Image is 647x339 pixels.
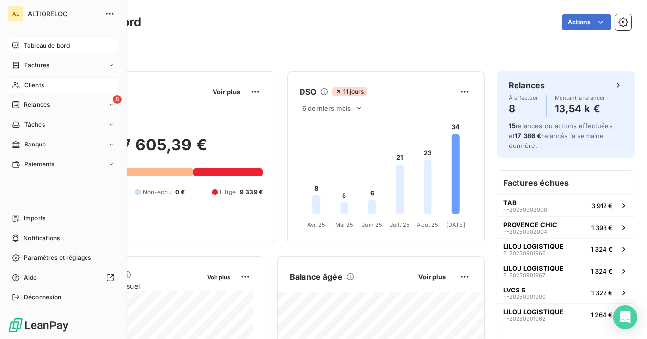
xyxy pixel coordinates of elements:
h6: Factures échues [497,171,635,194]
span: F-20250901966 [503,250,546,256]
span: Clients [24,81,44,90]
span: 1 324 € [591,245,613,253]
button: PROVENCE CHICF-202509020041 398 € [497,216,635,238]
span: Voir plus [418,273,446,281]
button: Voir plus [204,272,233,281]
span: 0 € [175,188,185,196]
img: Logo LeanPay [8,317,69,333]
span: Relances [24,100,50,109]
span: 17 386 € [515,132,541,140]
span: 8 [113,95,122,104]
span: 9 339 € [240,188,263,196]
span: 11 jours [332,87,367,96]
span: Paramètres et réglages [24,253,91,262]
span: Imports [24,214,45,223]
span: 1 398 € [591,224,613,232]
h6: Balance âgée [290,271,343,283]
span: Notifications [23,234,60,242]
div: Open Intercom Messenger [613,305,637,329]
span: LILOU LOGISTIQUE [503,264,563,272]
div: AL [8,6,24,22]
tspan: Juil. 25 [390,221,410,228]
a: Aide [8,270,118,286]
h2: 27 605,39 € [56,135,263,165]
button: Voir plus [415,272,449,281]
h4: 13,54 k € [555,101,605,117]
span: Montant à relancer [555,95,605,101]
h6: Relances [509,79,545,91]
span: 1 322 € [591,289,613,297]
span: PROVENCE CHIC [503,221,557,229]
span: 15 [509,122,516,130]
span: TAB [503,199,517,207]
h4: 8 [509,101,538,117]
span: Paiements [24,160,54,169]
span: F-20250902004 [503,229,547,235]
span: 6 derniers mois [302,104,351,112]
span: Voir plus [213,88,240,96]
span: Aide [24,273,37,282]
span: 1 264 € [591,311,613,319]
button: LILOU LOGISTIQUEF-202509019621 264 € [497,303,635,325]
button: LVCS 5F-202509019001 322 € [497,282,635,303]
button: LILOU LOGISTIQUEF-202509019671 324 € [497,260,635,282]
button: LILOU LOGISTIQUEF-202509019661 324 € [497,238,635,260]
span: Voir plus [207,274,230,281]
span: À effectuer [509,95,538,101]
tspan: Juin 25 [362,221,382,228]
span: Déconnexion [24,293,62,302]
span: Tâches [24,120,45,129]
span: Non-échu [143,188,172,196]
tspan: Mai 25 [335,221,353,228]
span: F-20250901967 [503,272,545,278]
tspan: [DATE] [446,221,465,228]
span: 3 912 € [591,202,613,210]
span: 1 324 € [591,267,613,275]
button: Actions [562,14,611,30]
span: F-20250901962 [503,316,546,322]
span: LILOU LOGISTIQUE [503,242,563,250]
span: F-20250902008 [503,207,547,213]
span: LILOU LOGISTIQUE [503,308,563,316]
button: Voir plus [210,87,243,96]
button: TABF-202509020083 912 € [497,194,635,216]
tspan: Avr. 25 [307,221,326,228]
span: F-20250901900 [503,294,546,300]
h6: DSO [300,86,316,97]
span: Factures [24,61,49,70]
span: relances ou actions effectuées et relancés la semaine dernière. [509,122,613,149]
span: ALTIORELOC [28,10,99,18]
span: Chiffre d'affaires mensuel [56,281,200,291]
tspan: Août 25 [417,221,438,228]
span: Tableau de bord [24,41,70,50]
span: Litige [220,188,236,196]
span: Banque [24,140,46,149]
span: LVCS 5 [503,286,525,294]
